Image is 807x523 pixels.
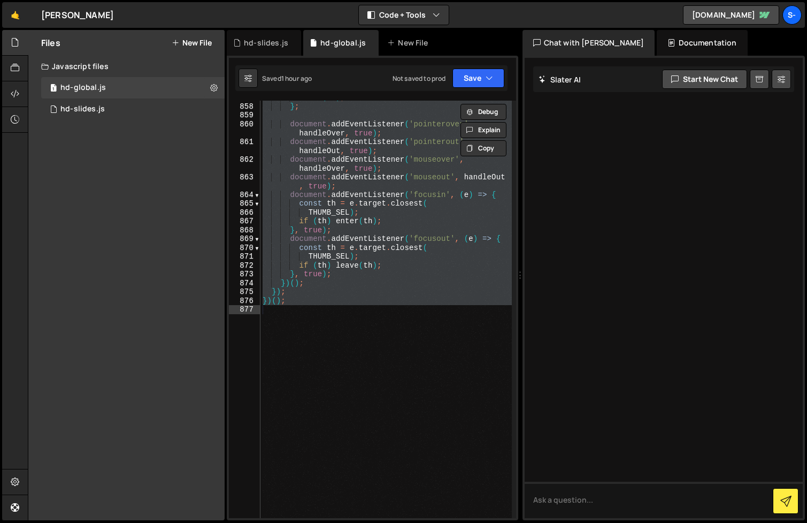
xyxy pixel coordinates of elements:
[657,30,747,56] div: Documentation
[359,5,449,25] button: Code + Tools
[452,69,504,88] button: Save
[229,270,260,279] div: 873
[522,30,655,56] div: Chat with [PERSON_NAME]
[460,122,506,138] button: Explain
[229,234,260,244] div: 869
[262,74,312,83] div: Saved
[229,111,260,120] div: 859
[460,104,506,120] button: Debug
[172,39,212,47] button: New File
[229,217,260,226] div: 867
[60,104,105,114] div: hd-slides.js
[229,261,260,270] div: 872
[539,74,581,85] h2: Slater AI
[60,83,106,93] div: hd-global.js
[229,102,260,111] div: 858
[229,244,260,253] div: 870
[2,2,28,28] a: 🤙
[782,5,802,25] a: s-
[229,287,260,297] div: 875
[244,37,288,48] div: hd-slides.js
[229,199,260,208] div: 865
[229,173,260,191] div: 863
[683,5,779,25] a: [DOMAIN_NAME]
[41,9,114,21] div: [PERSON_NAME]
[41,37,60,49] h2: Files
[229,208,260,217] div: 866
[229,191,260,200] div: 864
[281,74,312,83] div: 1 hour ago
[662,70,747,89] button: Start new chat
[229,155,260,173] div: 862
[229,297,260,306] div: 876
[229,138,260,155] div: 861
[320,37,366,48] div: hd-global.js
[393,74,446,83] div: Not saved to prod
[41,77,225,98] div: 17020/46749.js
[229,279,260,288] div: 874
[229,305,260,314] div: 877
[460,140,506,156] button: Copy
[229,252,260,261] div: 871
[28,56,225,77] div: Javascript files
[229,120,260,138] div: 860
[41,98,225,120] div: 17020/47060.js
[229,226,260,235] div: 868
[387,37,432,48] div: New File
